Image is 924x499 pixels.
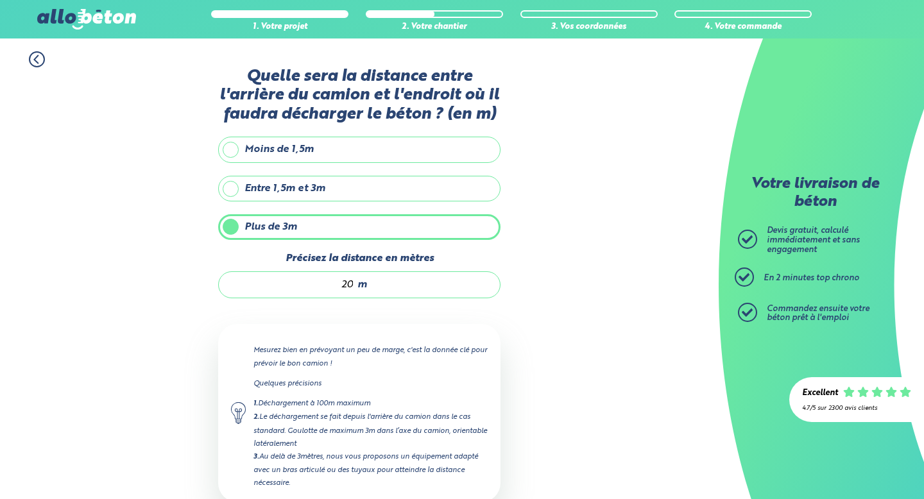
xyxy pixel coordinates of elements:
iframe: Help widget launcher [810,449,910,485]
strong: 3. [253,453,259,461]
strong: 1. [253,400,258,407]
div: 2. Votre chantier [366,22,503,32]
img: allobéton [37,9,136,30]
div: 1. Votre projet [211,22,348,32]
span: m [357,279,367,291]
label: Entre 1,5m et 3m [218,176,501,201]
strong: 2. [253,414,259,421]
div: Au delà de 3mètres, nous vous proposons un équipement adapté avec un bras articulé ou des tuyaux ... [253,450,488,489]
div: 3. Vos coordonnées [520,22,658,32]
label: Précisez la distance en mètres [218,253,501,264]
div: Le déchargement se fait depuis l'arrière du camion dans le cas standard. Goulotte de maximum 3m d... [253,410,488,450]
label: Moins de 1,5m [218,137,501,162]
label: Quelle sera la distance entre l'arrière du camion et l'endroit où il faudra décharger le béton ? ... [218,67,501,124]
input: 0 [232,278,354,291]
div: Déchargement à 100m maximum [253,397,488,410]
div: 4. Votre commande [674,22,812,32]
p: Mesurez bien en prévoyant un peu de marge, c'est la donnée clé pour prévoir le bon camion ! [253,344,488,369]
label: Plus de 3m [218,214,501,240]
p: Quelques précisions [253,377,488,390]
